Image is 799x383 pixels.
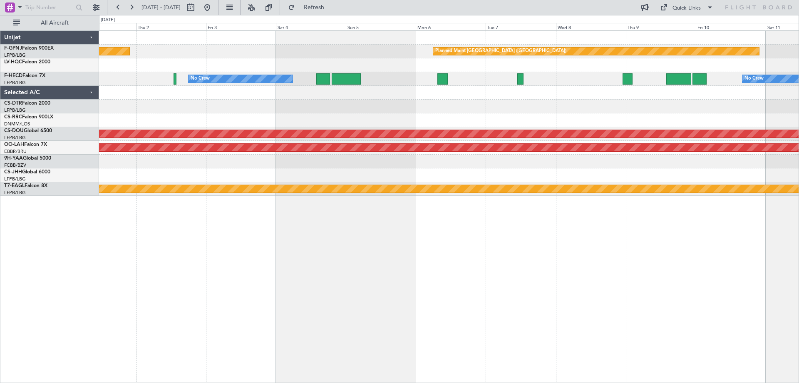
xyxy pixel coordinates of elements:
[435,45,566,58] div: Planned Maint [GEOGRAPHIC_DATA] ([GEOGRAPHIC_DATA])
[25,1,73,14] input: Trip Number
[4,107,26,113] a: LFPB/LBG
[4,115,53,120] a: CS-RRCFalcon 900LX
[141,4,181,11] span: [DATE] - [DATE]
[4,101,22,106] span: CS-DTR
[4,190,26,196] a: LFPB/LBG
[4,176,26,182] a: LFPB/LBG
[4,46,54,51] a: F-GPNJFalcon 900EX
[4,156,23,161] span: 9H-YAA
[4,60,50,65] a: LV-HQCFalcon 2000
[4,60,22,65] span: LV-HQC
[4,46,22,51] span: F-GPNJ
[486,23,556,30] div: Tue 7
[9,16,90,30] button: All Aircraft
[4,148,27,155] a: EBBR/BRU
[4,170,22,175] span: CS-JHH
[284,1,334,14] button: Refresh
[4,170,50,175] a: CS-JHHGlobal 6000
[4,162,26,168] a: FCBB/BZV
[4,183,25,188] span: T7-EAGL
[4,142,24,147] span: OO-LAH
[4,52,26,58] a: LFPB/LBG
[4,115,22,120] span: CS-RRC
[4,121,30,127] a: DNMM/LOS
[22,20,88,26] span: All Aircraft
[672,4,701,13] div: Quick Links
[416,23,486,30] div: Mon 6
[556,23,626,30] div: Wed 8
[626,23,696,30] div: Thu 9
[4,156,51,161] a: 9H-YAAGlobal 5000
[191,73,210,85] div: No Crew
[4,73,45,78] a: F-HECDFalcon 7X
[696,23,766,30] div: Fri 10
[346,23,416,30] div: Sun 5
[4,142,47,147] a: OO-LAHFalcon 7X
[101,17,115,24] div: [DATE]
[4,128,24,133] span: CS-DOU
[4,80,26,86] a: LFPB/LBG
[4,135,26,141] a: LFPB/LBG
[206,23,276,30] div: Fri 3
[744,73,764,85] div: No Crew
[4,101,50,106] a: CS-DTRFalcon 2000
[4,73,22,78] span: F-HECD
[136,23,206,30] div: Thu 2
[276,23,346,30] div: Sat 4
[656,1,717,14] button: Quick Links
[297,5,332,10] span: Refresh
[4,128,52,133] a: CS-DOUGlobal 6500
[4,183,47,188] a: T7-EAGLFalcon 8X
[66,23,136,30] div: Wed 1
